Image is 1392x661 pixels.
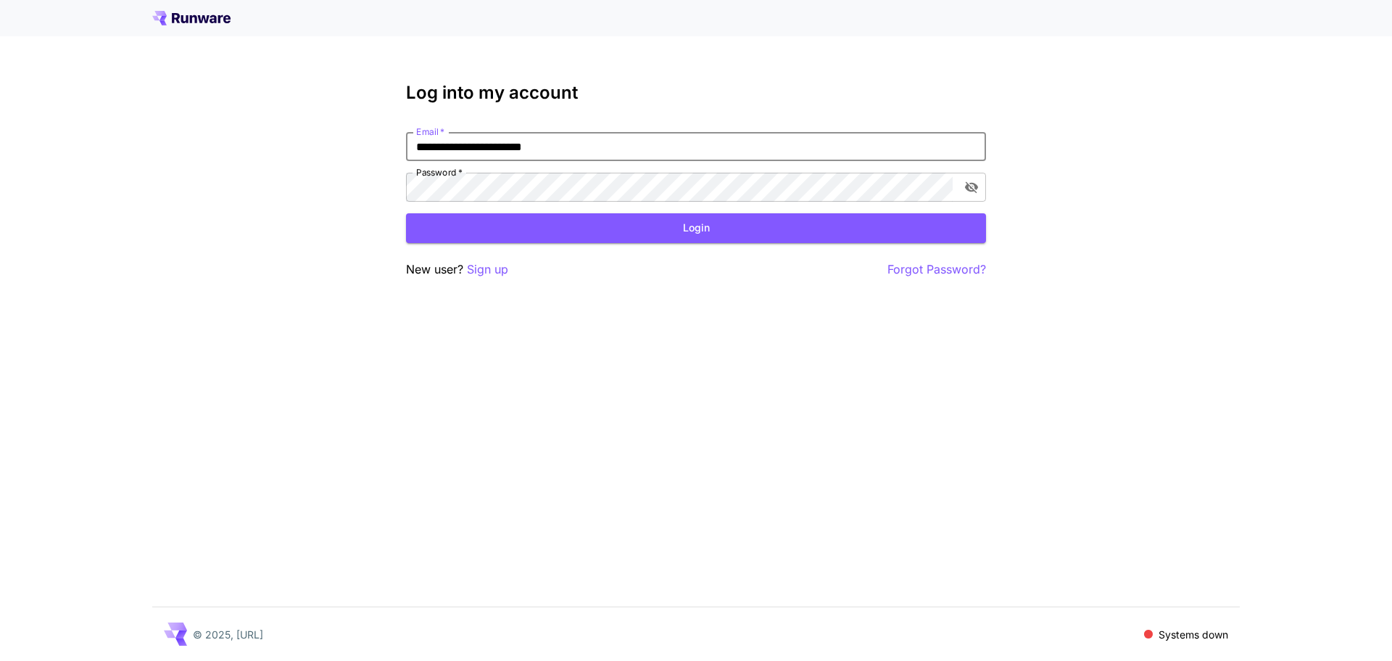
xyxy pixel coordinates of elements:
button: Login [406,213,986,243]
h3: Log into my account [406,83,986,103]
p: New user? [406,260,508,279]
button: Forgot Password? [887,260,986,279]
button: Sign up [467,260,508,279]
p: Systems down [1159,627,1228,642]
button: toggle password visibility [958,174,985,200]
label: Email [416,126,444,138]
p: © 2025, [URL] [193,627,263,642]
label: Password [416,166,463,178]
